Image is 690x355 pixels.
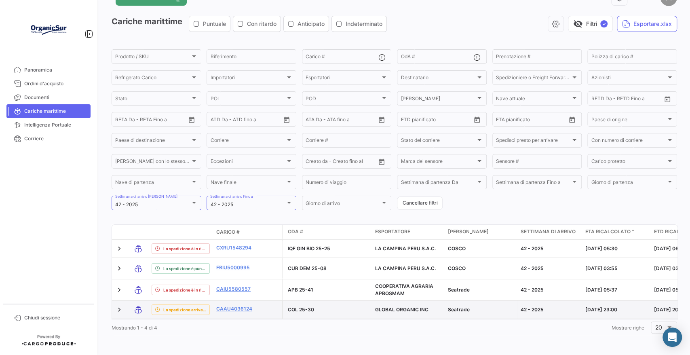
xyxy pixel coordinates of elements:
a: Expand/Collapse Row [115,306,123,314]
a: CAIU5580557 [216,285,258,293]
input: ATD Da [210,118,228,123]
span: Giorno di partenza [591,181,666,186]
datatable-header-cell: Carico # [213,225,262,239]
div: 42 - 2025 [521,265,579,272]
span: Stato del corriere [401,139,476,144]
span: La spedizione è puntuale. [163,265,206,272]
span: Intelligenza Portuale [24,121,87,129]
span: Con numero di corriere [591,139,666,144]
input: Fino a [413,118,446,123]
span: LA CAMPINA PERU S.A.C. [375,265,436,271]
div: 42 - 2025 [521,306,579,313]
a: Expand/Collapse Row [115,286,123,294]
span: Paese di origine [591,118,666,123]
span: Seatrade [448,306,470,313]
a: CAAU4036124 [216,305,258,313]
input: Creato da [306,160,328,165]
input: Da [401,118,407,123]
input: Fino a [127,118,161,123]
img: Logo+OrganicSur.png [28,10,69,50]
input: ATD fino a [233,118,267,123]
button: Open calendar [566,114,578,126]
span: [DATE] 05:30 [585,245,618,251]
span: Puntuale [203,20,226,28]
span: Mostrare righe [612,325,644,331]
span: Esportatore [375,228,410,235]
datatable-header-cell: ETA ricalcolato [582,225,651,239]
datatable-header-cell: Esportatore [372,225,445,239]
input: ATA fino a [328,118,361,123]
button: visibility_offFiltri✓ [568,16,613,32]
span: Carico protetto [591,160,666,165]
span: Seatrade [448,287,470,293]
span: Refrigerato Carico [115,76,190,82]
span: [DATE] 23:00 [585,306,617,313]
span: [DATE] 05:37 [585,287,617,293]
button: Anticipato [284,16,329,32]
span: [DATE] 05:22 [654,287,686,293]
span: [PERSON_NAME] [448,228,489,235]
button: Indeterminato [332,16,386,32]
p: IQF GIN BIO 25-25 [288,245,369,252]
span: Corriere [210,139,285,144]
div: Abrir Intercom Messenger [663,328,682,347]
div: 42 - 2025 [521,286,579,294]
p: CUR DEM 25-08 [288,265,369,272]
input: Creato fino al [333,160,367,165]
span: Importatori [210,76,285,82]
span: Indeterminato [346,20,382,28]
button: Open calendar [186,114,198,126]
mat-select-trigger: 42 - 2025 [115,201,138,207]
p: COL 25-30 [288,306,369,313]
span: Giorno di arrivo [306,202,381,207]
span: Prodotto / SKU [115,55,190,61]
input: Fino a [508,118,542,123]
a: Panoramica [6,63,91,77]
a: CXRU1548294 [216,244,258,251]
a: Corriere [6,132,91,146]
span: COSCO [448,265,466,271]
input: Da [591,97,597,103]
span: visibility_off [573,19,583,29]
input: Fino a [603,97,637,103]
span: Panoramica [24,66,87,74]
span: Esportatori [306,76,381,82]
span: ✓ [600,20,608,27]
span: La spedizione è in ritardo. [163,287,206,293]
span: Nave di partenza [115,181,190,186]
span: ETA ricalcolato [585,228,631,235]
a: Intelligenza Portuale [6,118,91,132]
span: Nave attuale [496,97,571,103]
span: La spedizione arriverà in anticipo. [163,306,206,313]
button: Esportare.xlsx [617,16,677,32]
span: [DATE] 20:03 [654,306,686,313]
span: Settimana di partenza Fino a [496,181,571,186]
span: Cariche marittime [24,108,87,115]
h3: Cariche marittime [112,16,389,32]
a: Expand/Collapse Row [115,245,123,253]
span: Paese di destinazione [115,139,190,144]
span: Destinatario [401,76,476,82]
span: LA CAMPINA PERU S.A.C. [375,245,436,251]
button: Open calendar [661,93,673,105]
span: Settimana di arrivo [521,228,576,235]
input: Da [115,118,122,123]
span: Mostrando 1 - 4 di 4 [112,325,157,331]
span: GLOBAL ORGANIC INC [375,306,428,313]
span: Documenti [24,94,87,101]
span: Chiudi sessione [24,314,87,321]
button: Open calendar [376,114,388,126]
mat-select-trigger: 42 - 2025 [210,201,233,207]
span: 20 [655,324,662,331]
span: POD [306,97,381,103]
button: Cancellare filtri [397,197,443,210]
datatable-header-cell: Settimana di arrivo [517,225,582,239]
span: [PERSON_NAME] [401,97,476,103]
a: Documenti [6,91,91,104]
span: [PERSON_NAME] con lo stesso stato [115,160,190,165]
button: Open calendar [376,156,388,168]
span: Con ritardo [247,20,276,28]
datatable-header-cell: Modalità di trasporto [128,229,148,235]
span: Spedisci presto per arrivare [496,139,571,144]
span: [DATE] 06:58 [654,245,686,251]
